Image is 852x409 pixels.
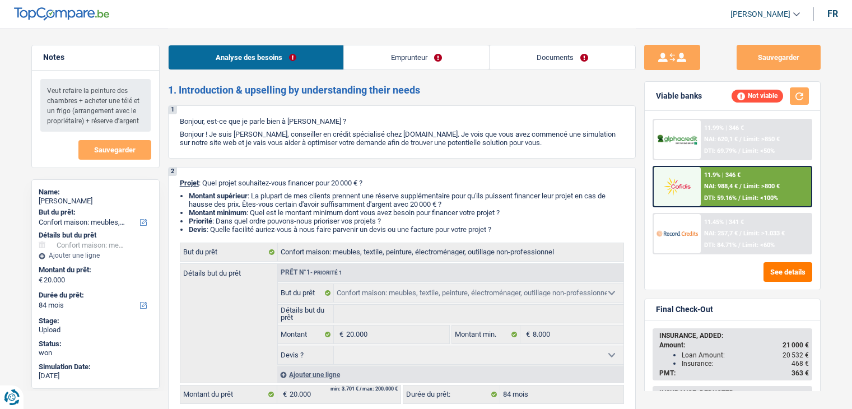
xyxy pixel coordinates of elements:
[704,171,741,179] div: 11.9% | 346 €
[403,385,500,403] label: Durée du prêt:
[657,133,698,146] img: AlphaCredit
[763,262,812,282] button: See details
[39,371,152,380] div: [DATE]
[704,230,738,237] span: NAI: 257,7 €
[682,351,809,359] div: Loan Amount:
[732,90,783,102] div: Not viable
[43,53,148,62] h5: Notes
[659,369,809,377] div: PMT:
[738,194,741,202] span: /
[189,225,207,234] span: Devis
[743,230,785,237] span: Limit: >1.033 €
[189,208,624,217] li: : Quel est le montant minimum dont vous avez besoin pour financer votre projet ?
[180,179,199,187] span: Projet
[659,389,809,397] div: INSURANCE, DEDUCTED:
[278,346,334,364] label: Devis ?
[39,208,150,217] label: But du prêt:
[180,130,624,147] p: Bonjour ! Je suis [PERSON_NAME], conseiller en crédit spécialisé chez [DOMAIN_NAME]. Je vois que ...
[743,183,780,190] span: Limit: >800 €
[452,326,520,343] label: Montant min.
[704,194,737,202] span: DTI: 59.16%
[39,317,152,326] div: Stage:
[189,217,212,225] strong: Priorité
[738,147,741,155] span: /
[278,305,334,323] label: Détails but du prêt
[277,385,290,403] span: €
[169,45,343,69] a: Analyse des besoins
[39,348,152,357] div: won
[278,269,345,276] div: Prêt n°1
[180,179,624,187] p: : Quel projet souhaitez-vous financer pour 20 000 € ?
[344,45,489,69] a: Emprunteur
[704,183,738,190] span: NAI: 988,4 €
[737,45,821,70] button: Sauvegarder
[39,326,152,334] div: Upload
[704,241,737,249] span: DTI: 84.71%
[827,8,838,19] div: fr
[783,341,809,349] span: 21 000 €
[742,194,778,202] span: Limit: <100%
[721,5,800,24] a: [PERSON_NAME]
[739,183,742,190] span: /
[682,360,809,368] div: Insurance:
[180,385,277,403] label: Montant du prêt
[659,332,809,340] div: INSURANCE, ADDED:
[278,284,334,302] label: But du prêt
[792,360,809,368] span: 468 €
[78,140,151,160] button: Sauvegarder
[39,197,152,206] div: [PERSON_NAME]
[39,340,152,348] div: Status:
[310,269,342,276] span: - Priorité 1
[659,341,809,349] div: Amount:
[39,362,152,371] div: Simulation Date:
[739,136,742,143] span: /
[742,147,775,155] span: Limit: <50%
[704,147,737,155] span: DTI: 69.79%
[180,243,278,261] label: But du prêt
[330,387,398,392] div: min: 3.701 € / max: 200.000 €
[743,136,780,143] span: Limit: >850 €
[180,264,277,277] label: Détails but du prêt
[520,326,533,343] span: €
[169,168,177,176] div: 2
[704,219,744,226] div: 11.45% | 341 €
[39,266,150,275] label: Montant du prêt:
[39,276,43,285] span: €
[39,291,150,300] label: Durée du prêt:
[704,124,744,132] div: 11.99% | 346 €
[739,230,742,237] span: /
[783,351,809,359] span: 20 532 €
[277,366,623,383] div: Ajouter une ligne
[490,45,635,69] a: Documents
[39,231,152,240] div: Détails but du prêt
[39,188,152,197] div: Name:
[14,7,109,21] img: TopCompare Logo
[39,252,152,259] div: Ajouter une ligne
[657,176,698,197] img: Cofidis
[189,225,624,234] li: : Quelle facilité auriez-vous à nous faire parvenir un devis ou une facture pour votre projet ?
[189,192,624,208] li: : La plupart de mes clients prennent une réserve supplémentaire pour qu'ils puissent financer leu...
[656,91,702,101] div: Viable banks
[189,208,246,217] strong: Montant minimum
[730,10,790,19] span: [PERSON_NAME]
[656,305,713,314] div: Final Check-Out
[169,106,177,114] div: 1
[742,241,775,249] span: Limit: <60%
[738,241,741,249] span: /
[704,136,738,143] span: NAI: 620,1 €
[168,84,636,96] h2: 1. Introduction & upselling by understanding their needs
[180,117,624,126] p: Bonjour, est-ce que je parle bien à [PERSON_NAME] ?
[278,326,334,343] label: Montant
[189,217,624,225] li: : Dans quel ordre pouvons-nous prioriser vos projets ?
[94,146,136,154] span: Sauvegarder
[657,223,698,244] img: Record Credits
[189,192,248,200] strong: Montant supérieur
[334,326,346,343] span: €
[792,369,809,377] span: 363 €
